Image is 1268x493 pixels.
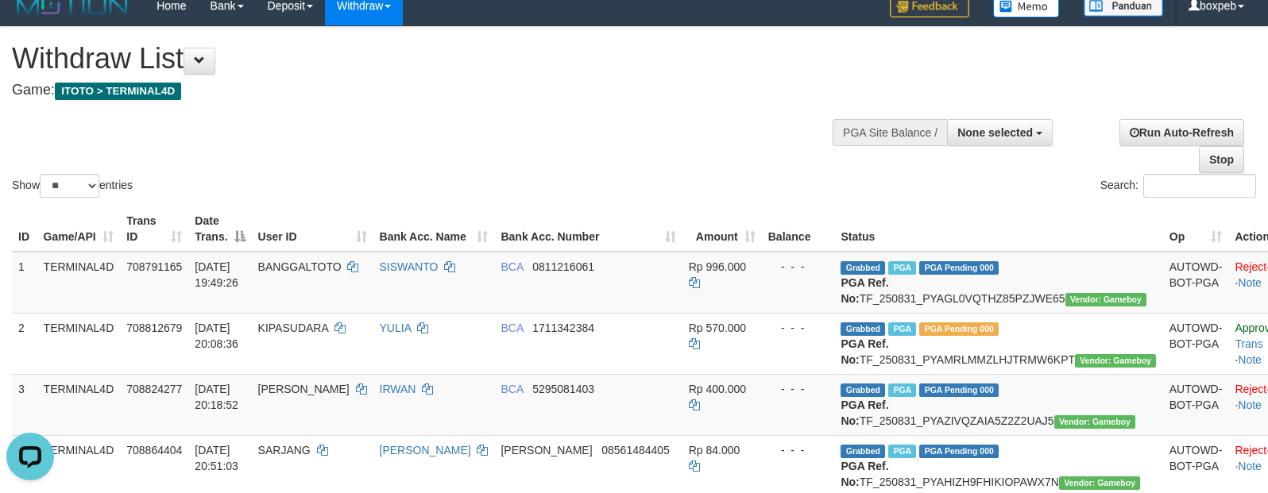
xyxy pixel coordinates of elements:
a: Note [1238,353,1262,366]
span: Vendor URL: https://payment21.1velocity.biz [1059,476,1140,490]
span: [DATE] 20:51:03 [195,444,238,472]
td: TERMINAL4D [37,313,121,374]
span: KIPASUDARA [258,322,328,334]
td: TF_250831_PYAMRLMMZLHJTRMW6KPT [834,313,1162,374]
td: TERMINAL4D [37,374,121,435]
span: [DATE] 19:49:26 [195,260,238,289]
td: 3 [12,374,37,435]
a: Run Auto-Refresh [1119,119,1244,146]
select: Showentries [40,174,99,198]
span: BCA [501,383,523,395]
span: Grabbed [841,261,885,275]
span: BCA [501,322,523,334]
span: Copy 0811216061 to clipboard [532,260,594,273]
button: Open LiveChat chat widget [6,6,54,54]
span: Vendor URL: https://payment21.1velocity.biz [1054,415,1135,429]
span: Copy 5295081403 to clipboard [532,383,594,395]
td: TERMINAL4D [37,252,121,314]
span: [DATE] 20:08:36 [195,322,238,350]
th: Bank Acc. Name: activate to sort column ascending [373,206,495,252]
span: PGA Pending [919,322,999,336]
span: ITOTO > TERMINAL4D [55,83,181,100]
span: Copy 1711342384 to clipboard [532,322,594,334]
td: TF_250831_PYAGL0VQTHZ85PZJWE65 [834,252,1162,314]
a: YULIA [380,322,412,334]
th: Date Trans.: activate to sort column descending [188,206,251,252]
a: Note [1238,276,1262,289]
th: Balance [762,206,835,252]
div: - - - [768,442,829,458]
span: PGA Pending [919,383,999,397]
th: User ID: activate to sort column ascending [252,206,373,252]
a: Note [1238,399,1262,411]
a: Reject [1235,383,1266,395]
span: Marked by boxmaster [888,261,916,275]
button: None selected [947,119,1053,146]
b: PGA Ref. No: [841,460,888,488]
span: PGA Pending [919,445,999,458]
label: Search: [1100,174,1256,198]
div: - - - [768,381,829,397]
span: SARJANG [258,444,311,456]
th: Bank Acc. Number: activate to sort column ascending [494,206,682,252]
span: Vendor URL: https://payment21.1velocity.biz [1075,354,1156,368]
th: Game/API: activate to sort column ascending [37,206,121,252]
span: Copy 08561484405 to clipboard [601,444,670,456]
span: None selected [957,126,1033,139]
span: [PERSON_NAME] [501,444,592,456]
th: Op: activate to sort column ascending [1163,206,1229,252]
a: IRWAN [380,383,416,395]
span: Rp 84.000 [689,444,740,456]
b: PGA Ref. No: [841,337,888,366]
b: PGA Ref. No: [841,399,888,427]
input: Search: [1143,174,1256,198]
a: Note [1238,460,1262,472]
h1: Withdraw List [12,43,829,75]
th: Trans ID: activate to sort column ascending [120,206,188,252]
div: PGA Site Balance / [833,119,947,146]
span: BCA [501,260,523,273]
td: TF_250831_PYAZIVQZAIA5Z2Z2UAJ5 [834,374,1162,435]
span: PGA Pending [919,261,999,275]
b: PGA Ref. No: [841,276,888,305]
span: Grabbed [841,383,885,397]
label: Show entries [12,174,133,198]
span: Marked by boxmaster [888,445,916,458]
span: Rp 996.000 [689,260,746,273]
td: AUTOWD-BOT-PGA [1163,313,1229,374]
span: [DATE] 20:18:52 [195,383,238,411]
th: Amount: activate to sort column ascending [682,206,762,252]
td: AUTOWD-BOT-PGA [1163,252,1229,314]
div: - - - [768,259,829,275]
td: 2 [12,313,37,374]
td: AUTOWD-BOT-PGA [1163,374,1229,435]
span: 708812679 [126,322,182,334]
span: Rp 570.000 [689,322,746,334]
span: [PERSON_NAME] [258,383,350,395]
span: 708824277 [126,383,182,395]
span: Grabbed [841,445,885,458]
td: 1 [12,252,37,314]
span: 708791165 [126,260,182,273]
span: Marked by boxmaster [888,322,916,336]
a: Reject [1235,260,1266,273]
a: SISWANTO [380,260,439,273]
th: Status [834,206,1162,252]
a: Stop [1199,146,1244,173]
span: 708864404 [126,444,182,456]
span: Grabbed [841,322,885,336]
a: Reject [1235,444,1266,456]
span: BANGGALTOTO [258,260,342,273]
span: Vendor URL: https://payment21.1velocity.biz [1065,293,1146,306]
span: Rp 400.000 [689,383,746,395]
th: ID [12,206,37,252]
h4: Game: [12,83,829,98]
div: - - - [768,320,829,336]
span: Marked by boxzainul [888,383,916,397]
a: [PERSON_NAME] [380,444,471,456]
